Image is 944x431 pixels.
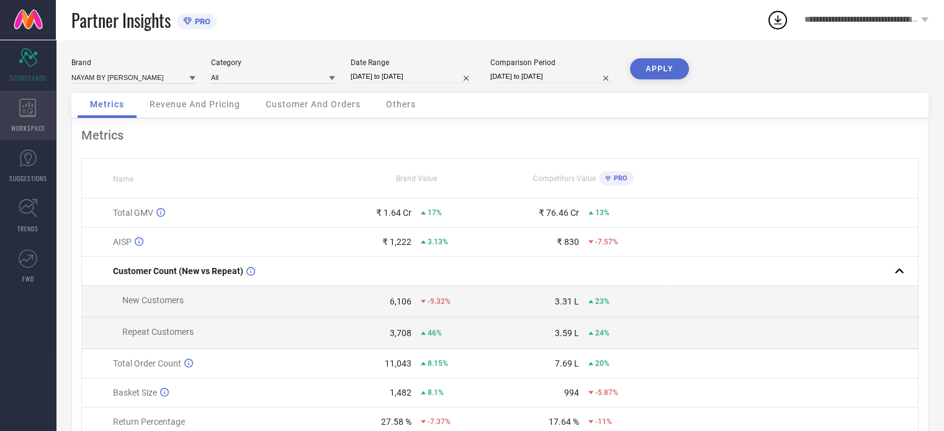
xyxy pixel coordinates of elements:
[122,327,194,337] span: Repeat Customers
[113,175,133,184] span: Name
[428,238,448,246] span: 3.13%
[390,296,411,306] div: 6,106
[385,358,411,368] div: 11,043
[9,174,47,183] span: SUGGESTIONS
[555,328,579,338] div: 3.59 L
[428,208,442,217] span: 17%
[113,266,243,276] span: Customer Count (New vs Repeat)
[381,417,411,427] div: 27.58 %
[11,123,45,133] span: WORKSPACE
[428,297,451,306] span: -9.32%
[71,7,171,33] span: Partner Insights
[428,388,444,397] span: 8.1%
[10,73,47,82] span: SCORECARDS
[17,224,38,233] span: TRENDS
[81,128,919,143] div: Metrics
[71,58,196,67] div: Brand
[564,388,579,398] div: 994
[428,417,451,426] span: -7.37%
[113,417,185,427] span: Return Percentage
[90,99,124,109] span: Metrics
[351,58,475,67] div: Date Range
[595,359,609,368] span: 20%
[549,417,579,427] div: 17.64 %
[630,58,689,79] button: APPLY
[595,297,609,306] span: 23%
[122,295,184,305] span: New Customers
[539,208,579,218] div: ₹ 76.46 Cr
[555,296,579,306] div: 3.31 L
[382,237,411,247] div: ₹ 1,222
[150,99,240,109] span: Revenue And Pricing
[396,174,437,183] span: Brand Value
[113,237,132,247] span: AISP
[386,99,416,109] span: Others
[113,208,153,218] span: Total GMV
[22,274,34,283] span: FWD
[266,99,361,109] span: Customer And Orders
[351,70,475,83] input: Select date range
[113,358,181,368] span: Total Order Count
[533,174,596,183] span: Competitors Value
[595,238,618,246] span: -7.57%
[557,237,579,247] div: ₹ 830
[595,417,612,426] span: -11%
[595,388,618,397] span: -5.87%
[611,174,627,182] span: PRO
[390,328,411,338] div: 3,708
[428,329,442,337] span: 46%
[428,359,448,368] span: 8.15%
[766,9,789,31] div: Open download list
[595,208,609,217] span: 13%
[376,208,411,218] div: ₹ 1.64 Cr
[113,388,157,398] span: Basket Size
[490,58,614,67] div: Comparison Period
[192,17,210,26] span: PRO
[490,70,614,83] input: Select comparison period
[211,58,335,67] div: Category
[555,358,579,368] div: 7.69 L
[595,329,609,337] span: 24%
[390,388,411,398] div: 1,482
